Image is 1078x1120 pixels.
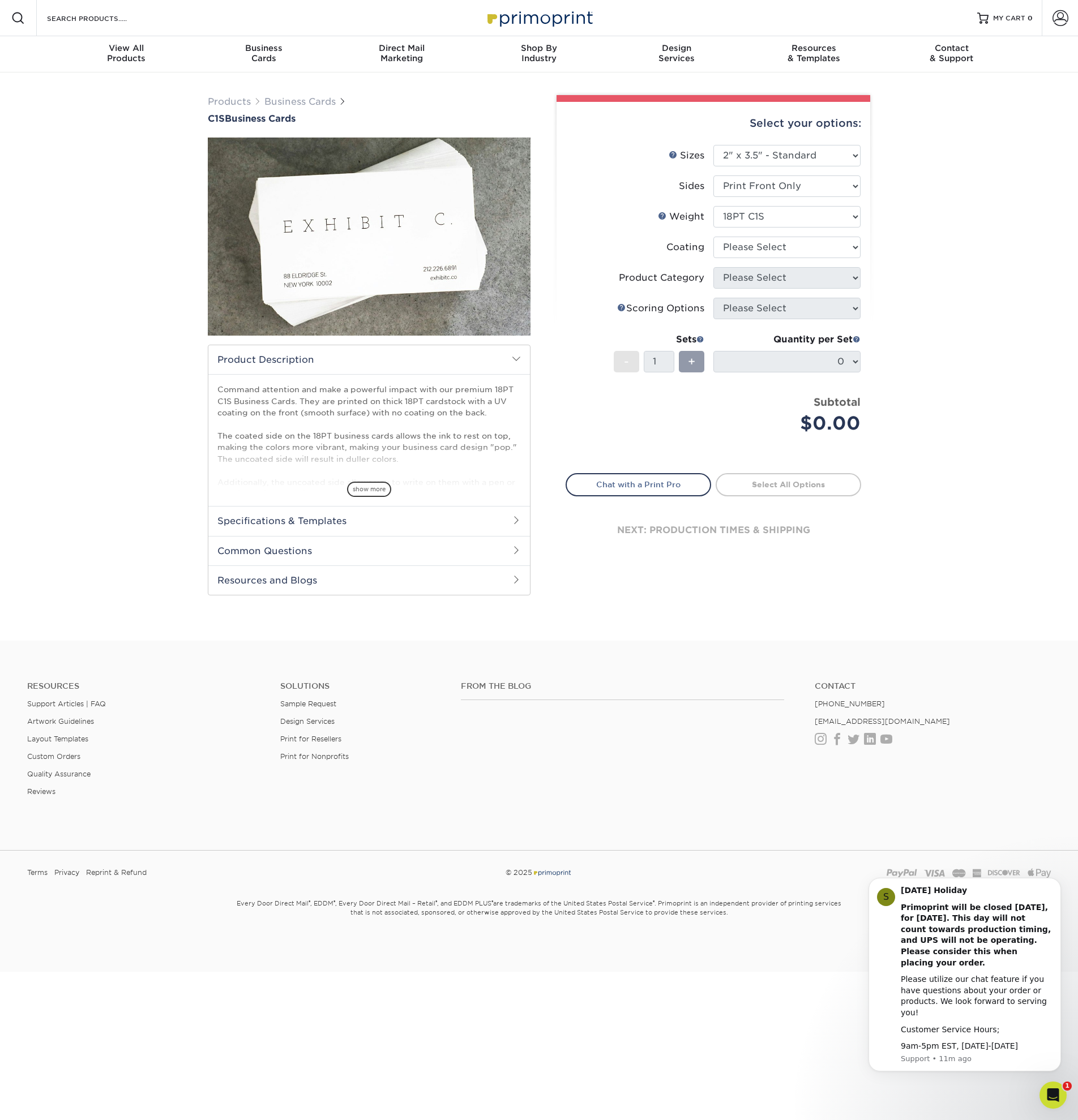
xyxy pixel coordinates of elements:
[883,43,1020,53] span: Contact
[54,864,79,881] a: Privacy
[58,43,195,53] span: View All
[653,899,654,905] sup: ®
[624,353,629,370] span: -
[208,113,531,124] h1: Business Cards
[716,473,861,496] a: Select All Options
[333,36,470,72] a: Direct MailMarketing
[815,717,950,726] a: [EMAIL_ADDRESS][DOMAIN_NAME]
[347,482,391,497] span: show more
[1063,1082,1072,1091] span: 1
[713,333,861,346] div: Quantity per Set
[470,36,608,72] a: Shop ByIndustry
[264,96,336,107] a: Business Cards
[46,11,156,25] input: SEARCH PRODUCTS.....
[658,210,704,224] div: Weight
[722,410,861,437] div: $0.00
[208,345,530,374] h2: Product Description
[608,43,745,53] span: Design
[366,864,713,881] div: © 2025
[27,770,91,778] a: Quality Assurance
[208,96,251,107] a: Products
[688,353,695,370] span: +
[608,36,745,72] a: DesignServices
[208,565,530,595] h2: Resources and Blogs
[566,496,861,564] div: next: production times & shipping
[58,36,195,72] a: View AllProducts
[27,681,263,691] h4: Resources
[482,6,596,30] img: Primoprint
[614,333,704,346] div: Sets
[1039,1082,1067,1109] iframe: Intercom live chat
[883,43,1020,63] div: & Support
[815,700,885,708] a: [PHONE_NUMBER]
[27,787,55,796] a: Reviews
[280,735,341,743] a: Print for Resellers
[280,700,336,708] a: Sample Request
[208,895,870,945] small: Every Door Direct Mail , EDDM , Every Door Direct Mail – Retail , and EDDM PLUS are trademarks of...
[27,735,88,743] a: Layout Templates
[208,536,530,565] h2: Common Questions
[491,899,493,905] sup: ®
[470,43,608,63] div: Industry
[679,179,704,193] div: Sides
[666,241,704,254] div: Coating
[883,36,1020,72] a: Contact& Support
[27,752,80,761] a: Custom Orders
[461,681,784,691] h4: From the Blog
[195,43,333,53] span: Business
[27,864,48,881] a: Terms
[745,43,883,53] span: Resources
[745,36,883,72] a: Resources& Templates
[280,717,335,726] a: Design Services
[195,43,333,63] div: Cards
[280,681,444,691] h4: Solutions
[1028,14,1033,22] span: 0
[566,473,711,496] a: Chat with a Print Pro
[86,864,147,881] a: Reprint & Refund
[566,102,861,145] div: Select your options:
[608,43,745,63] div: Services
[27,717,94,726] a: Artwork Guidelines
[27,700,106,708] a: Support Articles | FAQ
[3,1085,96,1116] iframe: Google Customer Reviews
[435,899,437,905] sup: ®
[745,43,883,63] div: & Templates
[208,113,531,124] a: C1SBusiness Cards
[309,899,310,905] sup: ®
[208,506,530,535] h2: Specifications & Templates
[993,14,1025,23] span: MY CART
[814,396,861,408] strong: Subtotal
[669,149,704,162] div: Sizes
[333,43,470,63] div: Marketing
[852,861,1078,1089] iframe: Intercom notifications message
[195,36,333,72] a: BusinessCards
[217,384,521,545] p: Command attention and make a powerful impact with our premium 18PT C1S Business Cards. They are p...
[333,43,470,53] span: Direct Mail
[333,899,335,905] sup: ®
[58,43,195,63] div: Products
[208,113,225,124] span: C1S
[470,43,608,53] span: Shop By
[532,868,572,877] img: Primoprint
[815,681,1051,691] a: Contact
[617,302,704,315] div: Scoring Options
[208,75,531,398] img: C1S 01
[619,271,704,285] div: Product Category
[280,752,349,761] a: Print for Nonprofits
